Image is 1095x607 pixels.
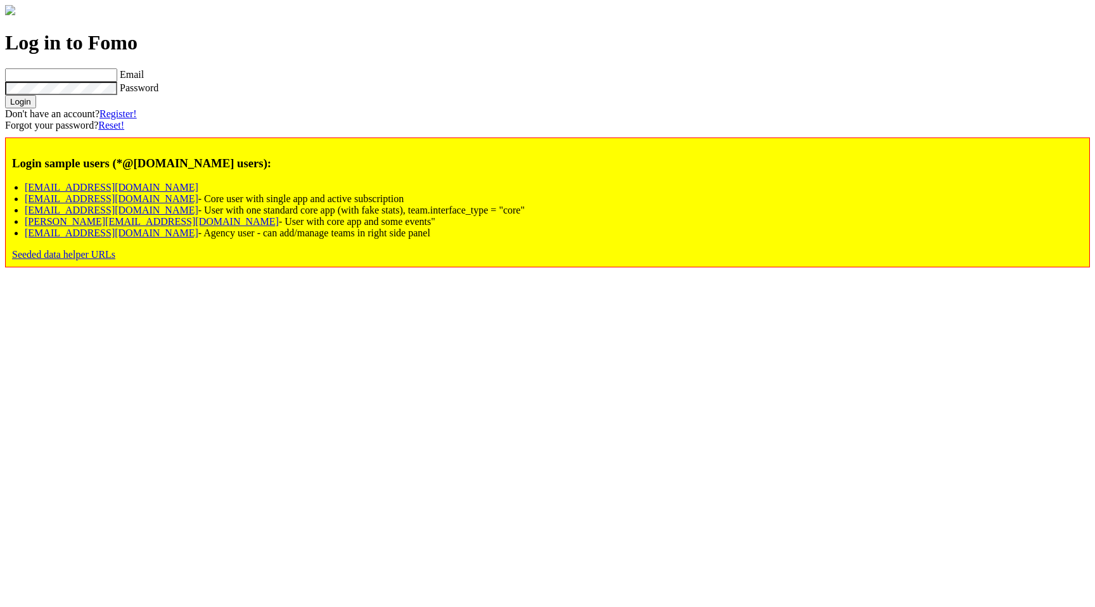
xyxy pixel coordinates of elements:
[5,95,36,108] button: Login
[5,31,1090,54] h1: Log in to Fomo
[5,108,1090,120] div: Don't have an account?
[25,216,279,227] a: [PERSON_NAME][EMAIL_ADDRESS][DOMAIN_NAME]
[25,205,198,215] a: [EMAIL_ADDRESS][DOMAIN_NAME]
[98,120,124,131] a: Reset!
[25,193,198,204] a: [EMAIL_ADDRESS][DOMAIN_NAME]
[25,205,1083,216] li: - User with one standard core app (with fake stats), team.interface_type = "core"
[25,216,1083,227] li: - User with core app and some events"
[120,82,158,93] label: Password
[25,193,1083,205] li: - Core user with single app and active subscription
[25,182,198,193] a: [EMAIL_ADDRESS][DOMAIN_NAME]
[25,227,1083,239] li: - Agency user - can add/manage teams in right side panel
[5,120,1090,131] div: Forgot your password?
[99,108,137,119] a: Register!
[120,69,144,80] label: Email
[5,5,15,15] img: fomo-logo-gray.svg
[12,157,1083,170] h3: Login sample users (*@[DOMAIN_NAME] users):
[25,227,198,238] a: [EMAIL_ADDRESS][DOMAIN_NAME]
[12,249,115,260] a: Seeded data helper URLs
